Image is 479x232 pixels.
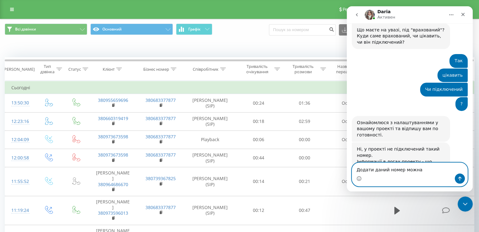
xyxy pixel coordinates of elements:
[185,167,236,196] td: [PERSON_NAME] (SIP)
[15,27,36,32] span: Всі дзвінки
[11,97,28,109] div: 13:50:30
[333,64,366,75] div: Назва схеми переадресації
[236,94,282,112] td: 00:24
[176,24,212,35] button: Графік
[327,167,375,196] td: Основна
[188,27,201,31] span: Графік
[193,67,219,72] div: Співробітник
[10,140,98,152] div: Ні, у проекті не підключений такий номер.
[98,134,128,140] a: 380973673598
[327,94,375,112] td: Основна
[143,67,169,72] div: Бізнес номер
[282,94,327,112] td: 01:36
[98,210,128,216] a: 380973596013
[5,81,474,94] td: Сьогодні
[327,130,375,149] td: Основна
[287,64,319,75] div: Тривалість розмови
[68,67,81,72] div: Статус
[282,149,327,167] td: 00:00
[185,196,236,225] td: [PERSON_NAME] (SIP)
[10,152,98,171] div: Інформації в логах проекту - що такий був підключений, чи що був доданий/видалений, не знайшла.
[40,64,54,75] div: Тип дзвінка
[242,64,273,75] div: Тривалість очікування
[11,134,28,146] div: 12:04:09
[269,24,336,36] input: Пошук за номером
[185,130,236,149] td: Playback
[108,167,118,177] button: Отправить сообщение…
[5,24,87,35] button: Всі дзвінки
[458,196,473,212] iframe: Intercom live chat
[98,97,128,103] a: 380955659696
[236,196,282,225] td: 00:12
[5,157,121,167] textarea: Ваше сообщение...
[5,136,121,188] div: Daria говорит…
[236,130,282,149] td: 00:06
[236,112,282,130] td: 00:18
[145,204,176,210] a: 380683377877
[282,196,327,225] td: 00:47
[145,175,176,181] a: 380739367825
[185,94,236,112] td: [PERSON_NAME] (SIP)
[89,196,137,225] td: [PERSON_NAME]
[145,152,176,158] a: 380683377877
[11,115,28,128] div: 12:23:16
[145,115,176,121] a: 380683377877
[347,6,473,191] iframe: Intercom live chat
[327,112,375,130] td: Основна
[282,167,327,196] td: 00:21
[89,167,137,196] td: [PERSON_NAME]
[343,7,389,12] span: Реферальна програма
[185,149,236,167] td: [PERSON_NAME] (SIP)
[90,24,173,35] button: Основний
[5,136,103,174] div: Ні, у проекті не підключений такий номер.Інформації в логах проекту - що такий був підключений, ч...
[3,67,35,72] div: [PERSON_NAME]
[145,134,176,140] a: 380683377877
[11,204,28,217] div: 11:19:24
[98,115,128,121] a: 380660319419
[236,149,282,167] td: 00:44
[103,67,115,72] div: Клієнт
[98,152,128,158] a: 380973673598
[145,97,176,103] a: 380683377877
[185,112,236,130] td: [PERSON_NAME] (SIP)
[282,130,327,149] td: 00:00
[236,167,282,196] td: 00:14
[282,112,327,130] td: 02:59
[11,152,28,164] div: 12:00:58
[10,170,15,175] button: Средство выбора эмодзи
[339,24,373,36] button: Експорт
[11,175,28,188] div: 11:55:52
[98,181,128,187] a: 380964686670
